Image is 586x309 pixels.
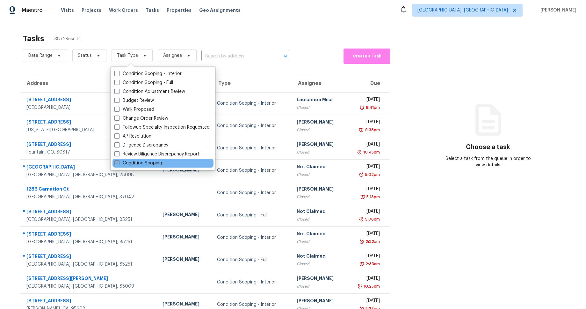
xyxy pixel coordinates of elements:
div: [DATE] [351,186,380,194]
span: Assignee [163,52,182,59]
div: [STREET_ADDRESS][PERSON_NAME] [26,275,152,283]
th: Assignee [292,74,346,92]
div: [DATE] [351,275,380,283]
th: Due [346,74,390,92]
div: 5:13pm [365,194,380,200]
div: Not Claimed [297,253,341,261]
div: Closed [297,149,341,155]
div: 1286 Carnation Ct [26,186,152,194]
span: Date Range [28,52,53,59]
span: Tasks [146,8,159,12]
div: Not Claimed [297,208,341,216]
div: Closed [297,283,341,290]
img: Overdue Alarm Icon [359,127,364,133]
div: Condition Scoping - Interior [217,279,286,285]
div: [PERSON_NAME] [297,298,341,305]
div: Laosamoa Misa [297,96,341,104]
div: Condition Scoping - Interior [217,190,286,196]
div: 2:32am [364,238,380,245]
span: 3872 Results [54,36,81,42]
div: 5:02pm [364,171,380,178]
div: [DATE] [351,208,380,216]
img: Overdue Alarm Icon [357,283,362,290]
div: [STREET_ADDRESS] [26,119,152,127]
div: 8:41pm [365,104,380,111]
div: [PERSON_NAME] [163,167,207,175]
div: [PERSON_NAME] [163,256,207,264]
img: Overdue Alarm Icon [359,261,364,267]
span: Maestro [22,7,43,13]
div: [GEOGRAPHIC_DATA], [GEOGRAPHIC_DATA], 85251 [26,239,152,245]
div: [US_STATE][GEOGRAPHIC_DATA] [26,127,152,133]
img: Overdue Alarm Icon [359,104,365,111]
div: Condition Scoping - Full [217,212,286,218]
label: Condition Scoping - Interior [114,71,182,77]
label: Diligence Discrepancy [114,142,168,148]
input: Search by address [201,51,271,61]
div: [GEOGRAPHIC_DATA], [GEOGRAPHIC_DATA], 75098 [26,172,152,178]
button: Create a Task [344,49,390,64]
div: [PERSON_NAME] [297,119,341,127]
div: [DATE] [351,230,380,238]
div: [GEOGRAPHIC_DATA], [GEOGRAPHIC_DATA], 37042 [26,194,152,200]
div: Closed [297,104,341,111]
label: Budget Review [114,97,154,104]
div: [GEOGRAPHIC_DATA], [GEOGRAPHIC_DATA], 85251 [26,216,152,223]
div: [PERSON_NAME] [163,234,207,242]
div: [DATE] [351,141,380,149]
div: 2:33am [364,261,380,267]
div: 10:45pm [362,149,380,155]
div: Condition Scoping - Interior [217,301,286,308]
label: AP Resolution [114,133,151,139]
div: [DATE] [351,163,380,171]
label: Walk Proposed [114,106,154,113]
div: Closed [297,194,341,200]
div: Closed [297,171,341,178]
div: Closed [297,216,341,222]
div: Condition Scoping - Interior [217,234,286,241]
div: Select a task from the queue in order to view details [444,155,532,168]
label: Change Order Review [114,115,168,122]
div: Closed [297,127,341,133]
div: Condition Scoping - Interior [217,100,286,107]
div: [PERSON_NAME] [163,211,207,219]
div: [DATE] [351,119,380,127]
div: [GEOGRAPHIC_DATA], [GEOGRAPHIC_DATA], 85009 [26,283,152,290]
div: Condition Scoping - Interior [217,167,286,174]
span: Visits [61,7,74,13]
div: [PERSON_NAME] [297,186,341,194]
span: Projects [82,7,101,13]
div: 9:38pm [364,127,380,133]
button: Open [281,52,290,61]
div: [PERSON_NAME] [297,275,341,283]
span: [GEOGRAPHIC_DATA], [GEOGRAPHIC_DATA] [417,7,508,13]
div: [GEOGRAPHIC_DATA] [26,104,152,111]
div: [DATE] [351,96,380,104]
span: Geo Assignments [199,7,241,13]
th: Address [20,74,157,92]
div: [PERSON_NAME] [163,301,207,309]
h3: Choose a task [466,144,510,150]
h2: Tasks [23,35,44,42]
div: Closed [297,261,341,267]
span: Work Orders [109,7,138,13]
div: Condition Scoping - Interior [217,145,286,151]
img: Overdue Alarm Icon [359,238,364,245]
span: Status [78,52,92,59]
div: Condition Scoping - Interior [217,123,286,129]
span: Create a Task [347,53,387,60]
span: Properties [167,7,192,13]
label: Condition Scoping [114,160,162,166]
div: [STREET_ADDRESS] [26,231,152,239]
img: Overdue Alarm Icon [359,216,364,222]
div: [GEOGRAPHIC_DATA] [26,164,152,172]
label: Followup Specialty Inspection Requested [114,124,210,131]
span: [PERSON_NAME] [538,7,576,13]
div: [DATE] [351,253,380,261]
img: Overdue Alarm Icon [359,171,364,178]
img: Overdue Alarm Icon [357,149,362,155]
div: [STREET_ADDRESS] [26,141,152,149]
label: Condition Adjustment Review [114,88,185,95]
label: Condition Scoping - Full [114,79,173,86]
div: [STREET_ADDRESS] [26,208,152,216]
